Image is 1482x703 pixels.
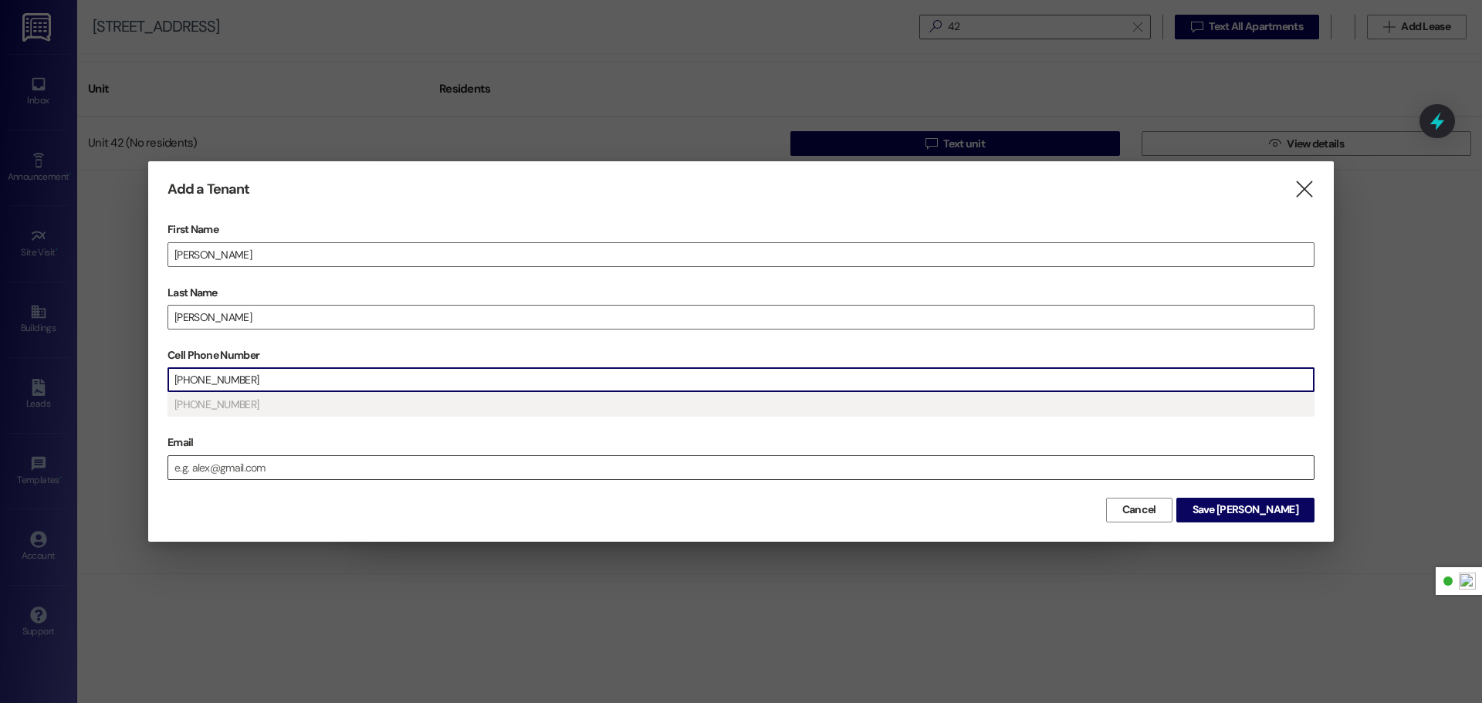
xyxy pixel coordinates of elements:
span: Save [PERSON_NAME] [1193,502,1298,518]
label: Last Name [167,281,1315,305]
h3: Add a Tenant [167,181,249,198]
span: Cancel [1122,502,1156,518]
button: Save [PERSON_NAME] [1176,498,1315,522]
button: Cancel [1106,498,1172,522]
input: e.g. alex@gmail.com [168,456,1314,479]
input: e.g. Smith [168,306,1314,329]
input: e.g. Alex [168,243,1314,266]
label: Email [167,431,1315,455]
label: First Name [167,218,1315,242]
i:  [1294,181,1315,198]
label: Cell Phone Number [167,343,1315,367]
